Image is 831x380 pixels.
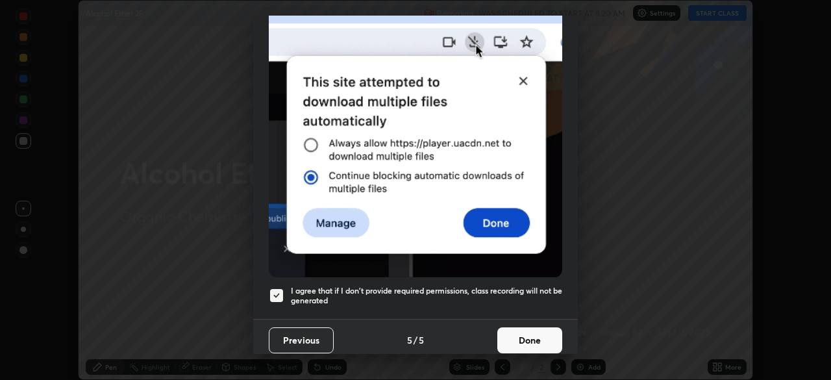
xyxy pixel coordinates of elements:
h4: 5 [419,333,424,347]
h4: / [414,333,417,347]
button: Previous [269,327,334,353]
button: Done [497,327,562,353]
h4: 5 [407,333,412,347]
h5: I agree that if I don't provide required permissions, class recording will not be generated [291,286,562,306]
